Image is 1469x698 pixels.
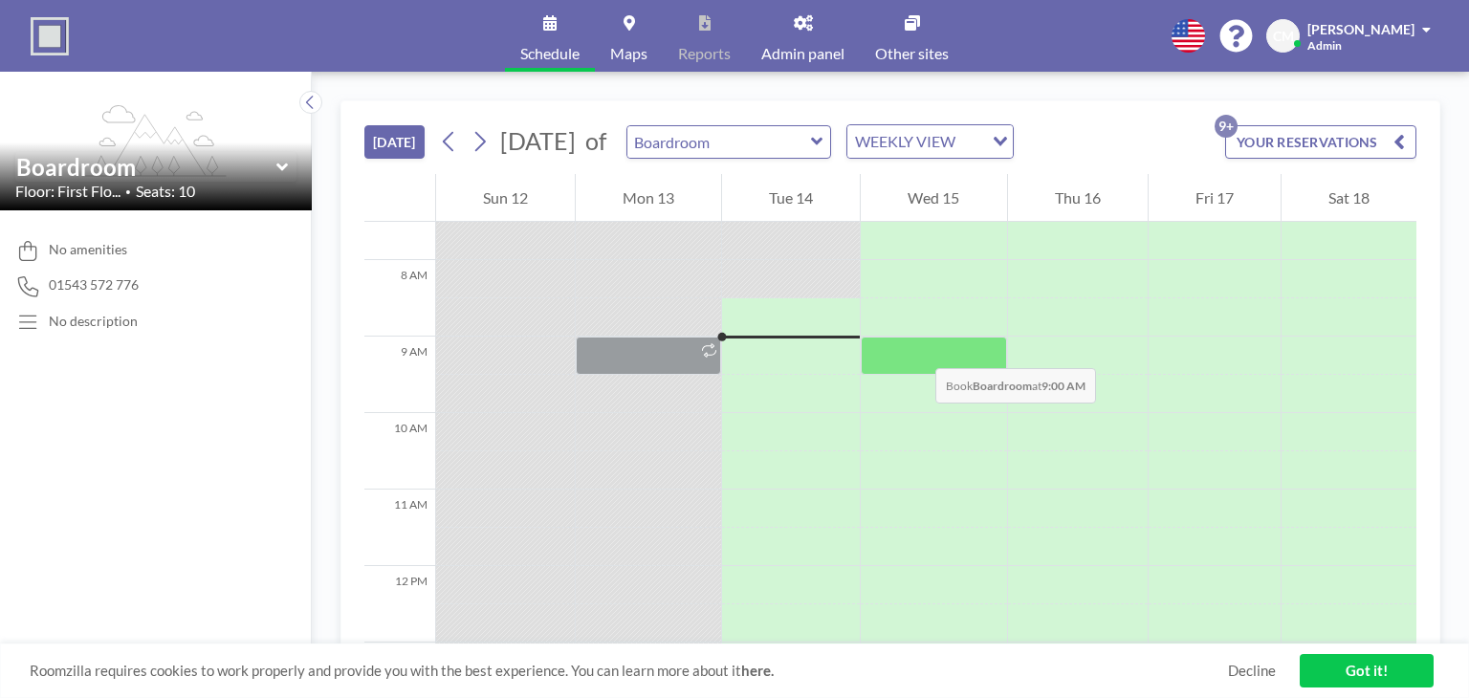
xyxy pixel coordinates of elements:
input: Boardroom [16,153,276,181]
a: Decline [1228,662,1276,680]
span: [PERSON_NAME] [1307,21,1414,37]
img: organization-logo [31,17,69,55]
span: Roomzilla requires cookies to work properly and provide you with the best experience. You can lea... [30,662,1228,680]
span: of [585,126,606,156]
span: Floor: First Flo... [15,182,121,201]
span: Book at [935,368,1096,404]
div: 8 AM [364,260,435,337]
a: here. [741,662,774,679]
div: Thu 16 [1008,174,1148,222]
b: 9:00 AM [1041,379,1085,393]
div: Sat 18 [1282,174,1416,222]
span: WEEKLY VIEW [851,129,959,154]
input: Search for option [961,129,981,154]
div: 10 AM [364,413,435,490]
p: 9+ [1215,115,1238,138]
span: Reports [678,46,731,61]
div: Sun 12 [436,174,575,222]
div: Fri 17 [1149,174,1281,222]
div: Mon 13 [576,174,721,222]
span: Schedule [520,46,580,61]
span: Other sites [875,46,949,61]
div: Search for option [847,125,1013,158]
span: Admin panel [761,46,844,61]
div: Wed 15 [861,174,1006,222]
button: YOUR RESERVATIONS9+ [1225,125,1416,159]
span: 01543 572 776 [49,276,139,294]
div: 11 AM [364,490,435,566]
div: 9 AM [364,337,435,413]
div: 7 AM [364,184,435,260]
a: Got it! [1300,654,1434,687]
span: [DATE] [500,126,576,155]
span: Seats: 10 [136,182,195,201]
div: No description [49,313,138,330]
span: Maps [610,46,647,61]
input: Boardroom [627,126,811,158]
span: Admin [1307,38,1342,53]
span: • [125,185,131,198]
span: No amenities [49,241,127,258]
button: [DATE] [364,125,425,159]
div: Tue 14 [722,174,860,222]
span: CM [1273,28,1294,45]
div: 12 PM [364,566,435,643]
b: Boardroom [973,379,1032,393]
